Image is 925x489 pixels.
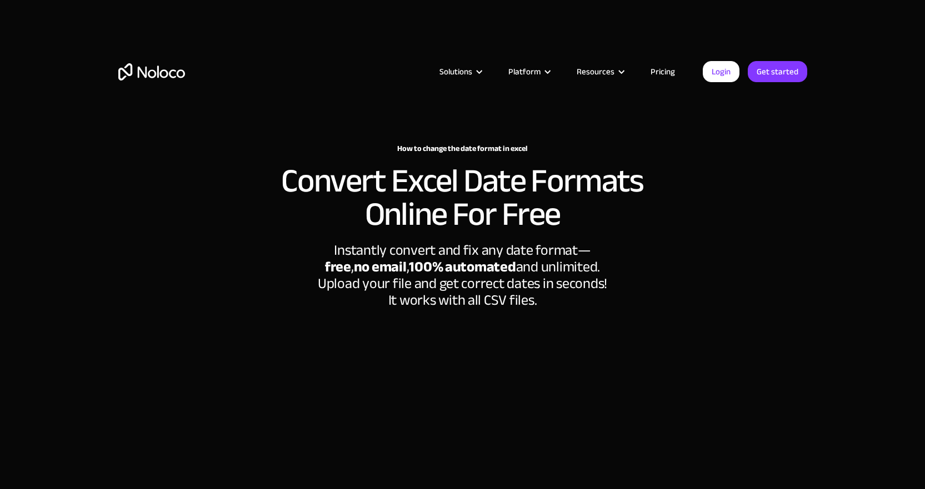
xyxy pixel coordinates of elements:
[563,64,637,79] div: Resources
[439,64,472,79] div: Solutions
[703,61,739,82] a: Login
[354,253,407,280] strong: no email
[637,64,689,79] a: Pricing
[325,253,351,280] strong: free
[508,64,541,79] div: Platform
[494,64,563,79] div: Platform
[118,63,185,80] a: home
[577,64,614,79] div: Resources
[426,64,494,79] div: Solutions
[296,242,629,309] div: Instantly convert and fix any date format— ‍ , , and unlimited. Upload your file and get correct ...
[241,164,685,231] h2: Convert Excel Date Formats Online For Free
[748,61,807,82] a: Get started
[397,141,528,156] strong: How to change the date format in excel
[409,253,516,280] strong: 100% automated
